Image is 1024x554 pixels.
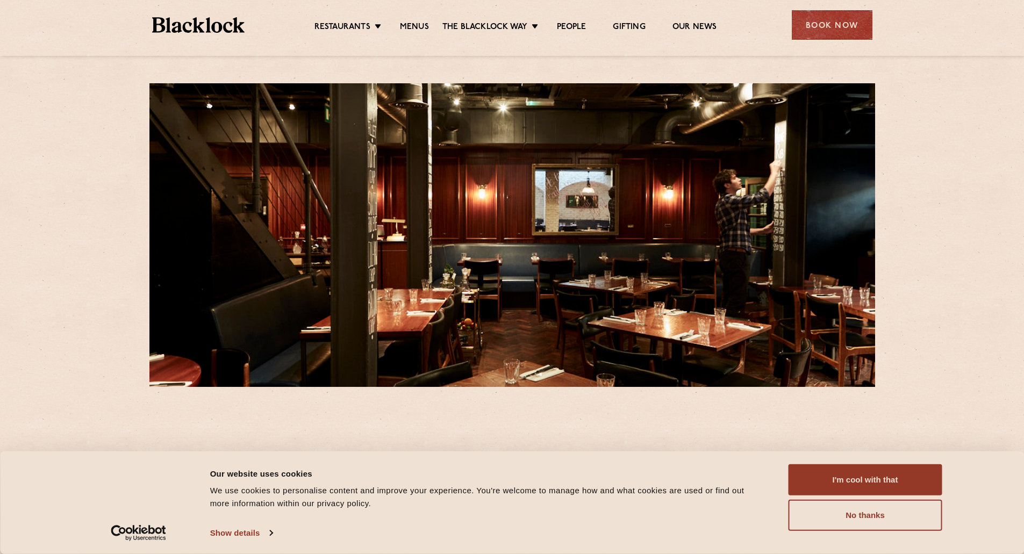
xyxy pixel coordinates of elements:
a: The Blacklock Way [442,22,527,34]
div: Book Now [792,10,872,40]
button: No thanks [789,500,942,531]
a: Show details [210,525,273,541]
a: Gifting [613,22,645,34]
div: We use cookies to personalise content and improve your experience. You're welcome to manage how a... [210,484,764,510]
a: People [557,22,586,34]
a: Menus [400,22,429,34]
a: Our News [672,22,717,34]
a: Restaurants [314,22,370,34]
div: Our website uses cookies [210,467,764,480]
a: Usercentrics Cookiebot - opens in a new window [91,525,185,541]
button: I'm cool with that [789,464,942,495]
img: BL_Textured_Logo-footer-cropped.svg [152,17,245,33]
